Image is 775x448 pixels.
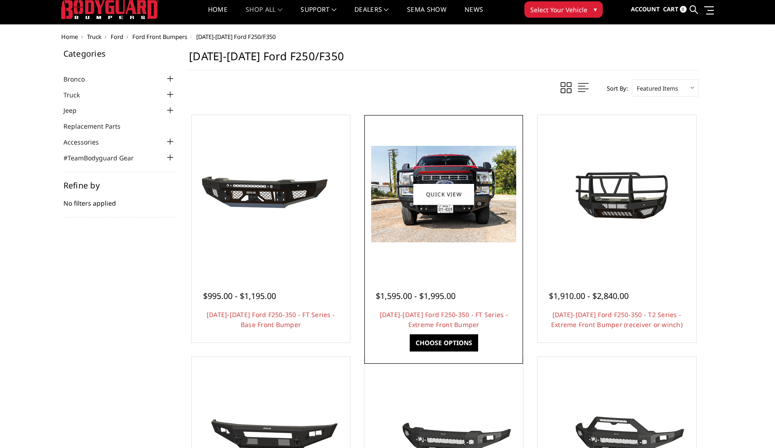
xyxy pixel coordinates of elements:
a: Choose Options [410,334,478,352]
span: $1,910.00 - $2,840.00 [549,290,629,301]
a: Bronco [63,74,96,84]
a: 2023-2025 Ford F250-350 - FT Series - Base Front Bumper [194,117,348,271]
span: $995.00 - $1,195.00 [203,290,276,301]
h5: Categories [63,49,176,58]
a: SEMA Show [407,6,446,24]
iframe: Chat Widget [730,405,775,448]
a: 2023-2025 Ford F250-350 - FT Series - Extreme Front Bumper 2023-2025 Ford F250-350 - FT Series - ... [367,117,521,271]
a: Accessories [63,137,110,147]
a: Ford [111,33,123,41]
span: ▾ [594,5,597,14]
button: Select Your Vehicle [524,1,603,18]
h5: Refine by [63,181,176,189]
a: Truck [87,33,102,41]
div: No filters applied [63,181,176,217]
a: Replacement Parts [63,121,132,131]
a: News [465,6,483,24]
span: $1,595.00 - $1,995.00 [376,290,455,301]
a: [DATE]-[DATE] Ford F250-350 - T2 Series - Extreme Front Bumper (receiver or winch) [551,310,683,329]
a: [DATE]-[DATE] Ford F250-350 - FT Series - Base Front Bumper [207,310,335,329]
img: 2023-2025 Ford F250-350 - FT Series - Base Front Bumper [198,160,343,228]
a: Home [61,33,78,41]
a: Ford Front Bumpers [132,33,187,41]
span: Cart [663,5,678,13]
a: [DATE]-[DATE] Ford F250-350 - FT Series - Extreme Front Bumper [380,310,508,329]
img: 2023-2025 Ford F250-350 - FT Series - Extreme Front Bumper [371,146,516,242]
a: Dealers [354,6,389,24]
span: Account [631,5,660,13]
a: #TeamBodyguard Gear [63,153,145,163]
a: Quick view [413,183,474,205]
a: Jeep [63,106,88,115]
span: 0 [680,6,687,13]
a: Truck [63,90,91,100]
span: Select Your Vehicle [530,5,587,14]
span: [DATE]-[DATE] Ford F250/F350 [196,33,276,41]
a: Home [208,6,228,24]
a: Support [300,6,336,24]
a: shop all [246,6,282,24]
h1: [DATE]-[DATE] Ford F250/F350 [189,49,698,70]
a: 2023-2025 Ford F250-350 - T2 Series - Extreme Front Bumper (receiver or winch) 2023-2025 Ford F25... [540,117,694,271]
img: 2023-2025 Ford F250-350 - T2 Series - Extreme Front Bumper (receiver or winch) [544,154,689,235]
label: Sort By: [602,82,628,95]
